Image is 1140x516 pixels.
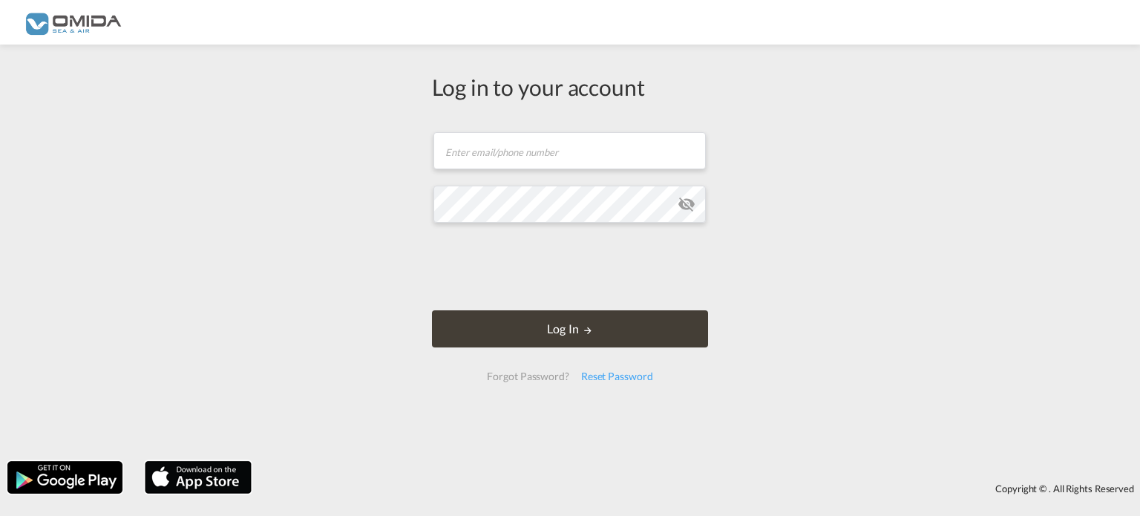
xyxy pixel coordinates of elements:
[143,460,253,495] img: apple.png
[432,310,708,347] button: LOGIN
[433,132,706,169] input: Enter email/phone number
[22,6,122,39] img: 459c566038e111ed959c4fc4f0a4b274.png
[481,363,574,390] div: Forgot Password?
[6,460,124,495] img: google.png
[678,195,695,213] md-icon: icon-eye-off
[432,71,708,102] div: Log in to your account
[259,476,1140,501] div: Copyright © . All Rights Reserved
[457,238,683,295] iframe: reCAPTCHA
[575,363,659,390] div: Reset Password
